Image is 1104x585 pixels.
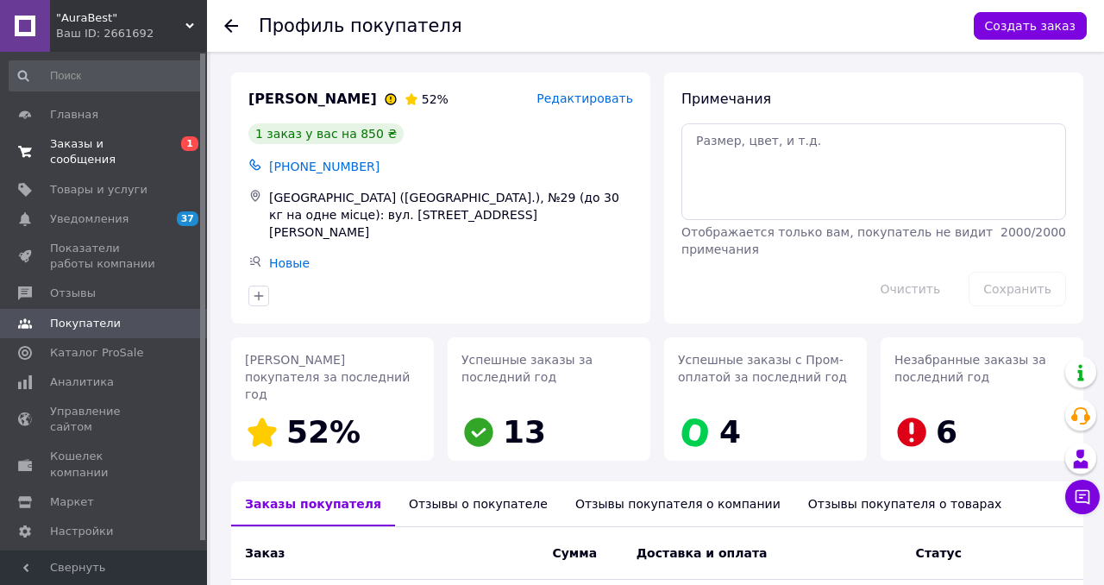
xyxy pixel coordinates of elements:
[181,136,198,151] span: 1
[894,353,1046,384] span: Незабранные заказы за последний год
[678,353,847,384] span: Успешные заказы с Пром-оплатой за последний год
[794,481,1016,526] div: Отзывы покупателя о товарах
[50,211,129,227] span: Уведомления
[259,16,462,36] h1: Профиль покупателя
[9,60,204,91] input: Поиск
[681,225,993,256] span: Отображается только вам, покупатель не видит примечания
[50,404,160,435] span: Управление сайтом
[50,136,160,167] span: Заказы и сообщения
[50,316,121,331] span: Покупатели
[50,107,98,123] span: Главная
[224,17,238,35] div: Вернуться назад
[266,186,637,244] div: [GEOGRAPHIC_DATA] ([GEOGRAPHIC_DATA].), №29 (до 30 кг на одне місце): вул. [STREET_ADDRESS][PERSO...
[248,123,404,144] div: 1 заказ у вас на 850 ₴
[1000,225,1066,239] span: 2000 / 2000
[395,481,561,526] div: Отзывы о покупателе
[974,12,1087,40] button: Создать заказ
[248,90,377,110] span: [PERSON_NAME]
[561,481,794,526] div: Отзывы покупателя о компании
[422,92,448,106] span: 52%
[50,286,96,301] span: Отзывы
[50,374,114,390] span: Аналитика
[50,241,160,272] span: Показатели работы компании
[552,546,597,560] span: Сумма
[50,345,143,361] span: Каталог ProSale
[461,353,593,384] span: Успешные заказы за последний год
[269,160,379,173] span: [PHONE_NUMBER]
[916,546,962,560] span: Статус
[245,353,410,401] span: [PERSON_NAME] покупателя за последний год
[269,256,310,270] a: Новые
[56,26,207,41] div: Ваш ID: 2661692
[177,211,198,226] span: 37
[503,414,546,450] span: 13
[719,414,741,450] span: 4
[637,546,768,560] span: Доставка и оплата
[50,494,94,510] span: Маркет
[536,91,633,105] span: Редактировать
[936,414,957,450] span: 6
[681,91,771,107] span: Примечания
[50,449,160,480] span: Кошелек компании
[231,481,395,526] div: Заказы покупателя
[50,524,113,539] span: Настройки
[56,10,185,26] span: "AuraBest"
[286,414,361,450] span: 52%
[50,182,147,198] span: Товары и услуги
[245,546,285,560] span: Заказ
[1065,480,1100,514] button: Чат с покупателем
